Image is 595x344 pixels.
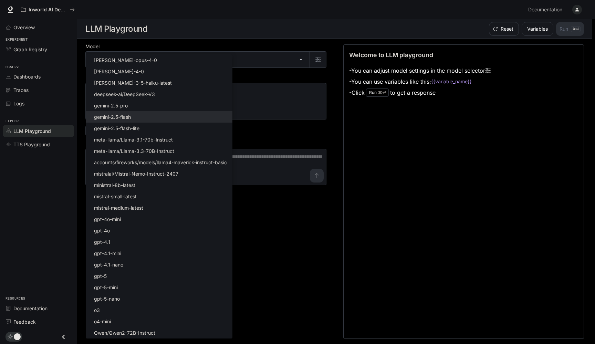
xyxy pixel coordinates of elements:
[94,250,121,257] p: gpt-4.1-mini
[94,216,121,223] p: gpt-4o-mini
[94,125,139,132] p: gemini-2.5-flash-lite
[94,272,107,280] p: gpt-5
[94,159,227,166] p: accounts/fireworks/models/llama4-maverick-instruct-basic
[94,136,173,143] p: meta-llama/Llama-3.1-70b-Instruct
[94,295,120,302] p: gpt-5-nano
[94,193,137,200] p: mistral-small-latest
[94,102,128,109] p: gemini-2.5-pro
[94,91,155,98] p: deepseek-ai/DeepSeek-V3
[94,329,155,336] p: Qwen/Qwen2-72B-Instruct
[94,284,118,291] p: gpt-5-mini
[94,79,172,86] p: [PERSON_NAME]-3-5-haiku-latest
[94,318,111,325] p: o4-mini
[94,113,131,121] p: gemini-2.5-flash
[94,227,110,234] p: gpt-4o
[94,306,100,314] p: o3
[94,204,143,211] p: mistral-medium-latest
[94,238,110,246] p: gpt-4.1
[94,56,157,64] p: [PERSON_NAME]-opus-4-0
[94,170,178,177] p: mistralai/Mistral-Nemo-Instruct-2407
[94,147,174,155] p: meta-llama/Llama-3.3-70B-Instruct
[94,181,135,189] p: ministral-8b-latest
[94,261,123,268] p: gpt-4.1-nano
[94,68,144,75] p: [PERSON_NAME]-4-0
